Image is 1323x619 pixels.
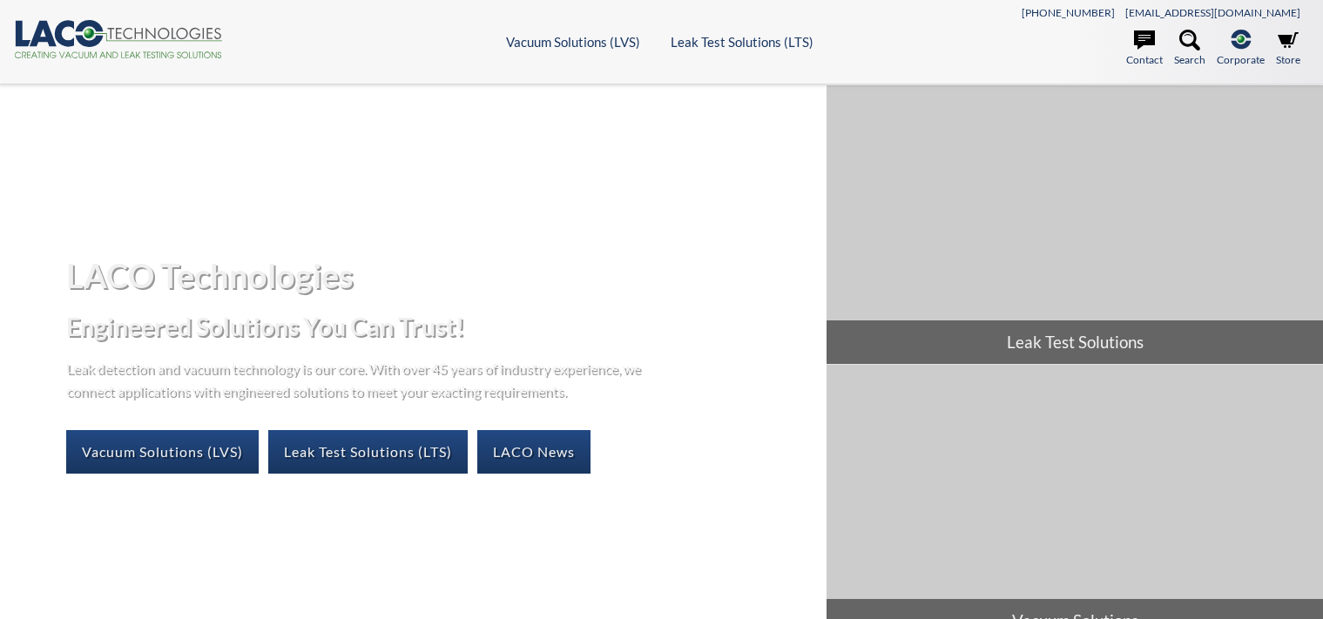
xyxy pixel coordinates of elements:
[66,357,650,401] p: Leak detection and vacuum technology is our core. With over 45 years of industry experience, we c...
[1022,6,1115,19] a: [PHONE_NUMBER]
[1217,51,1265,68] span: Corporate
[66,254,813,297] h1: LACO Technologies
[1125,6,1300,19] a: [EMAIL_ADDRESS][DOMAIN_NAME]
[66,311,813,343] h2: Engineered Solutions You Can Trust!
[827,85,1323,364] a: Leak Test Solutions
[268,430,468,474] a: Leak Test Solutions (LTS)
[671,34,813,50] a: Leak Test Solutions (LTS)
[827,320,1323,364] span: Leak Test Solutions
[506,34,640,50] a: Vacuum Solutions (LVS)
[1276,30,1300,68] a: Store
[66,430,259,474] a: Vacuum Solutions (LVS)
[1126,30,1163,68] a: Contact
[1174,30,1205,68] a: Search
[477,430,591,474] a: LACO News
